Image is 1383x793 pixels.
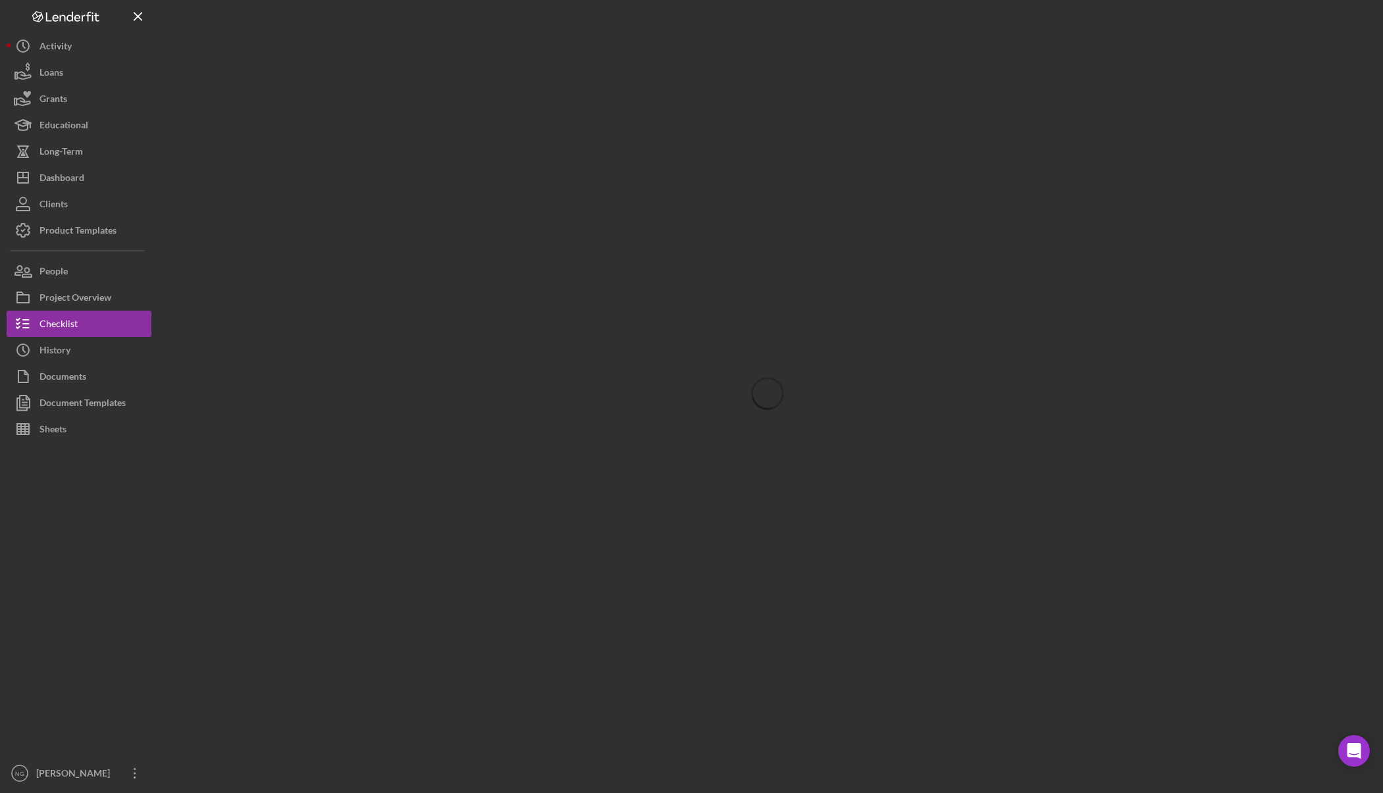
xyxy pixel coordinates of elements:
[7,390,151,416] button: Document Templates
[39,258,68,288] div: People
[39,284,111,314] div: Project Overview
[7,86,151,112] button: Grants
[33,760,118,790] div: [PERSON_NAME]
[7,311,151,337] button: Checklist
[39,112,88,141] div: Educational
[39,165,84,194] div: Dashboard
[15,770,24,777] text: NG
[39,311,78,340] div: Checklist
[7,337,151,363] button: History
[39,337,70,367] div: History
[7,363,151,390] button: Documents
[7,191,151,217] button: Clients
[7,59,151,86] button: Loans
[7,284,151,311] button: Project Overview
[7,760,151,786] button: NG[PERSON_NAME]
[39,59,63,89] div: Loans
[39,416,66,446] div: Sheets
[7,165,151,191] button: Dashboard
[39,217,117,247] div: Product Templates
[7,217,151,243] button: Product Templates
[39,390,126,419] div: Document Templates
[7,416,151,442] button: Sheets
[39,33,72,63] div: Activity
[1338,735,1370,767] div: Open Intercom Messenger
[7,258,151,284] button: People
[39,138,83,168] div: Long-Term
[7,112,151,138] button: Educational
[39,363,86,393] div: Documents
[39,86,67,115] div: Grants
[7,33,151,59] button: Activity
[7,138,151,165] button: Long-Term
[39,191,68,220] div: Clients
